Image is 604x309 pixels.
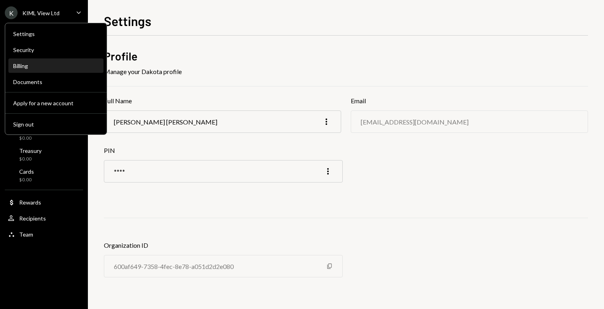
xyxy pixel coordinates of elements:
div: $0.00 [19,177,34,183]
a: Billing [8,58,103,73]
h3: PIN [104,146,343,155]
h3: Email [351,96,588,106]
div: Team [19,231,33,238]
div: Rewards [19,199,41,206]
div: $0.00 [19,156,42,163]
a: Documents [8,74,103,89]
div: Manage your Dakota profile [104,67,588,76]
h1: Settings [104,13,151,29]
a: Team [5,227,83,241]
h2: Profile [104,48,588,64]
div: Recipients [19,215,46,222]
div: Security [13,46,99,53]
div: Treasury [19,147,42,154]
div: Documents [13,78,99,85]
div: Sign out [13,121,99,128]
div: 600af649-7358-4fec-8e78-a051d2d2e080 [114,263,234,270]
a: Settings [8,26,103,41]
a: Cards$0.00 [5,166,83,185]
div: KIML View Ltd [22,10,60,16]
a: Recipients [5,211,83,225]
div: Cards [19,168,34,175]
h3: Organization ID [104,241,343,250]
div: Settings [13,30,99,37]
h3: Full Name [104,96,341,106]
div: Apply for a new account [13,100,99,106]
div: [EMAIL_ADDRESS][DOMAIN_NAME] [361,118,469,126]
div: $0.00 [19,135,43,142]
a: Security [8,42,103,57]
div: Billing [13,62,99,69]
a: Rewards [5,195,83,209]
div: K [5,6,18,19]
button: Sign out [8,117,103,132]
a: Treasury$0.00 [5,145,83,164]
button: Apply for a new account [8,96,103,110]
div: [PERSON_NAME] [PERSON_NAME] [114,118,217,126]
